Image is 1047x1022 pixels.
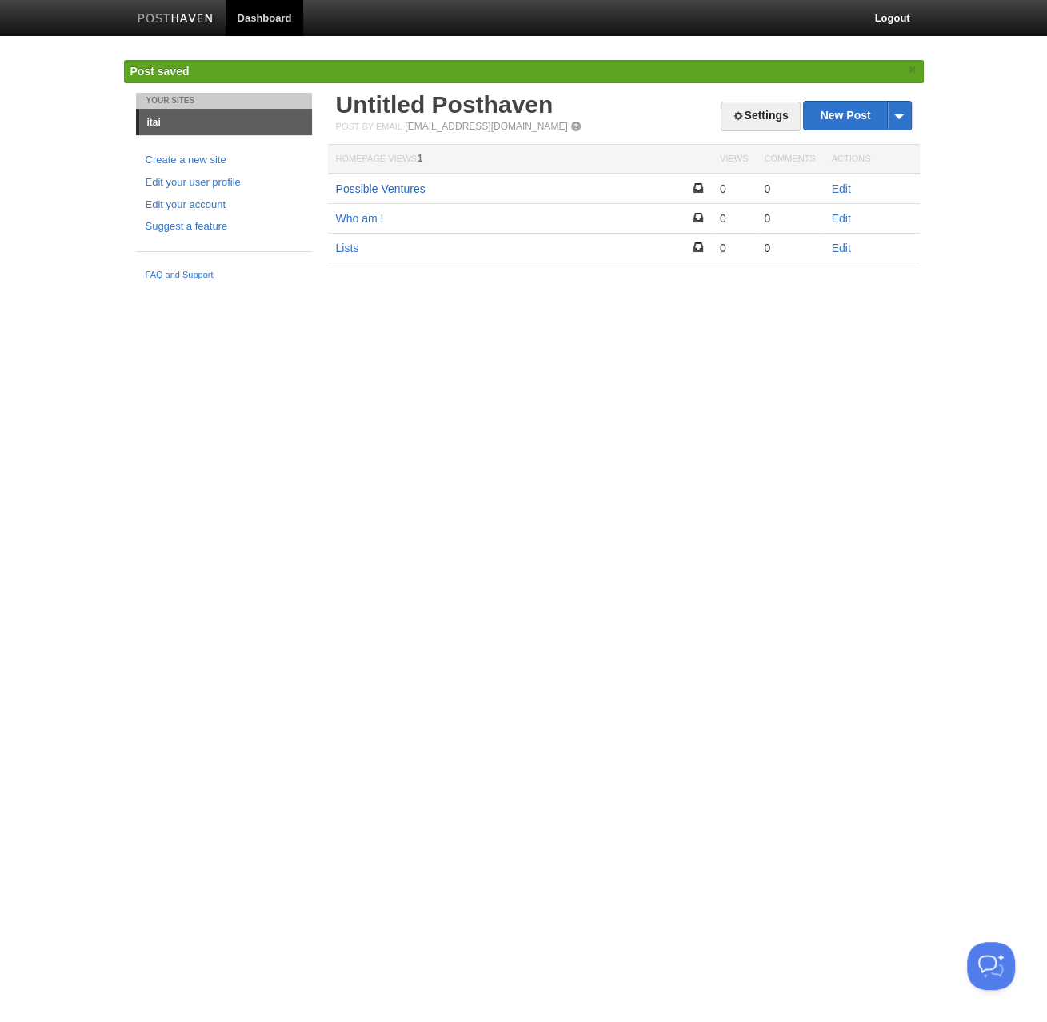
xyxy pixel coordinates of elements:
[138,14,214,26] img: Posthaven-bar
[720,211,748,226] div: 0
[832,182,851,195] a: Edit
[405,121,567,132] a: [EMAIL_ADDRESS][DOMAIN_NAME]
[146,268,302,283] a: FAQ and Support
[336,91,553,118] a: Untitled Posthaven
[139,110,312,135] a: itai
[905,60,920,80] a: ×
[146,197,302,214] a: Edit your account
[712,145,756,174] th: Views
[130,65,190,78] span: Post saved
[764,182,815,196] div: 0
[967,942,1015,990] iframe: Help Scout Beacon - Open
[136,93,312,109] li: Your Sites
[336,212,384,225] a: Who am I
[804,102,910,130] a: New Post
[720,241,748,255] div: 0
[720,182,748,196] div: 0
[146,174,302,191] a: Edit your user profile
[756,145,823,174] th: Comments
[336,242,359,254] a: Lists
[146,218,302,235] a: Suggest a feature
[824,145,920,174] th: Actions
[336,182,426,195] a: Possible Ventures
[832,242,851,254] a: Edit
[721,102,800,131] a: Settings
[328,145,712,174] th: Homepage Views
[832,212,851,225] a: Edit
[146,152,302,169] a: Create a new site
[764,211,815,226] div: 0
[418,153,423,164] span: 1
[764,241,815,255] div: 0
[336,122,402,131] span: Post by Email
